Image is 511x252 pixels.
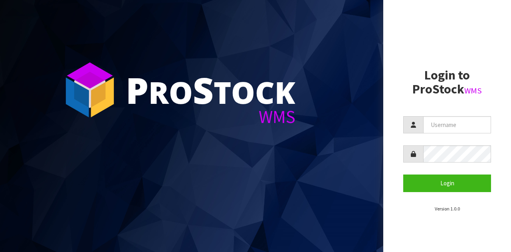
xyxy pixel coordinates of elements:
[423,116,491,133] input: Username
[126,72,295,108] div: ro tock
[126,65,149,114] span: P
[435,206,460,212] small: Version 1.0.0
[193,65,214,114] span: S
[403,68,491,96] h2: Login to ProStock
[403,175,491,192] button: Login
[60,60,120,120] img: ProStock Cube
[126,108,295,126] div: WMS
[464,85,482,96] small: WMS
